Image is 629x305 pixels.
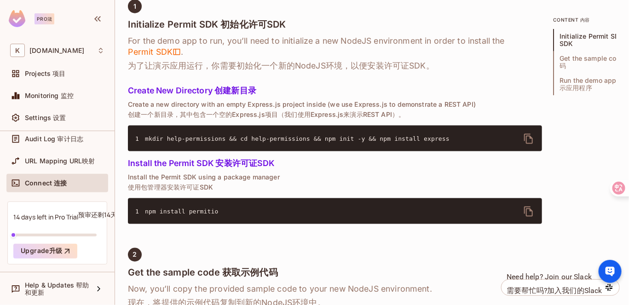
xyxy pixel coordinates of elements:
[128,46,181,58] span: Permit SDK
[214,86,256,95] font: 创建新目录
[133,251,137,259] span: 2
[13,244,77,259] button: Upgrade 升级
[25,135,83,143] span: Audit Log
[25,157,95,165] span: URL Mapping
[25,70,66,77] span: Projects
[69,157,95,165] font: URL映射
[128,111,542,118] font: 创建一个新目录，其中包含一个空的Express.js项目（我们使用Express.js来演示REST API）。
[580,17,590,23] font: 内容
[518,201,540,223] button: delete
[145,135,450,142] span: mkdir help-permissions && cd help-permissions && npm init -y && npm install express
[25,281,89,296] font: 帮助和更新
[128,159,542,168] h5: Install the Permit SDK
[128,173,542,191] p: Install the Permit SDK using a package manager
[135,134,145,144] span: 1
[222,267,278,278] font: 获取示例代码
[49,247,63,254] font: 升级
[128,19,542,30] h4: Initialize Permit SDK
[54,179,67,187] font: 连接
[135,207,145,216] span: 1
[10,44,25,57] span: K
[35,13,54,24] div: Pro
[128,60,542,71] font: 为了让演示应用运行，你需要初始化一个新的NodeJS环境，以便安装许可证SDK。
[61,92,74,99] font: 监控
[13,207,161,226] div: 14 days left in Pro Trial
[128,184,542,191] font: 使用包管理器安装许可证SDK
[25,114,66,121] span: Settings
[518,128,540,150] button: delete
[133,3,136,10] span: 1
[25,92,74,99] span: Monitoring
[507,285,602,296] font: 需要帮忙吗?加入我们的Slack
[9,10,25,27] img: SReyMgAAAABJRU5ErkJggg==
[29,47,84,54] span: Workspace: kuntu.tech
[128,35,542,71] h6: For the demo app to run, you’ll need to initialize a new NodeJS environment in order to install t...
[507,271,602,303] div: Need help? Join our Slack
[145,208,219,215] span: npm install permitio
[25,282,90,296] span: Help & Updates
[53,114,66,121] font: 设置
[48,16,53,22] font: 箴
[128,101,542,118] p: Create a new directory with an empty Express.js project inside (we use Express.js to demonstrate ...
[215,158,274,168] font: 安装许可证SDK
[220,19,286,30] font: 初始化许可SDK
[128,86,542,95] h5: Create New Directory
[553,16,616,23] p: content
[78,210,117,219] font: 预审还剩14天
[58,135,84,143] font: 审计日志
[128,267,542,278] h4: Get the sample code
[52,69,65,77] font: 项目
[25,179,67,187] span: Connect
